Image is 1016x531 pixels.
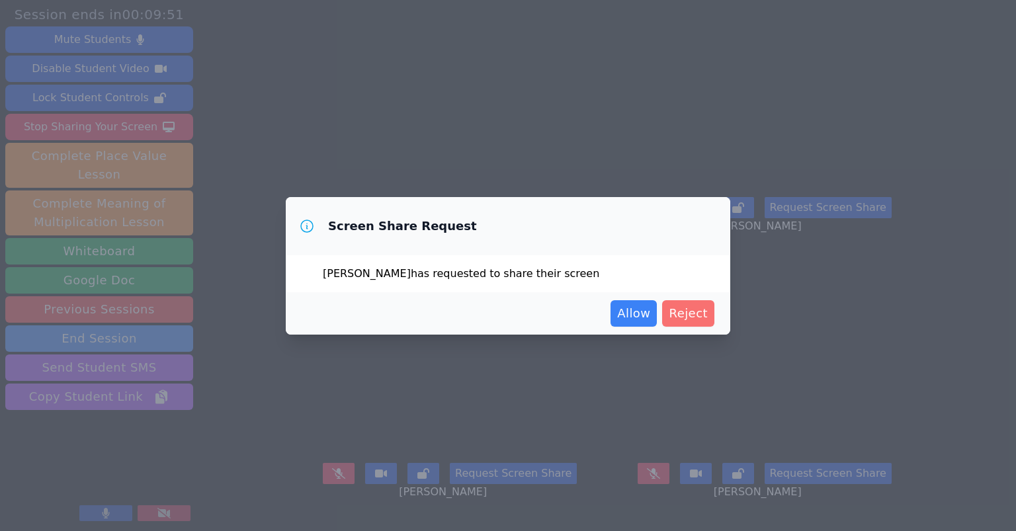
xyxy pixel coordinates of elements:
button: Reject [662,300,714,327]
h3: Screen Share Request [328,218,477,234]
span: Reject [669,304,708,323]
button: Allow [611,300,657,327]
span: Allow [617,304,650,323]
div: [PERSON_NAME] has requested to share their screen [286,255,730,292]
